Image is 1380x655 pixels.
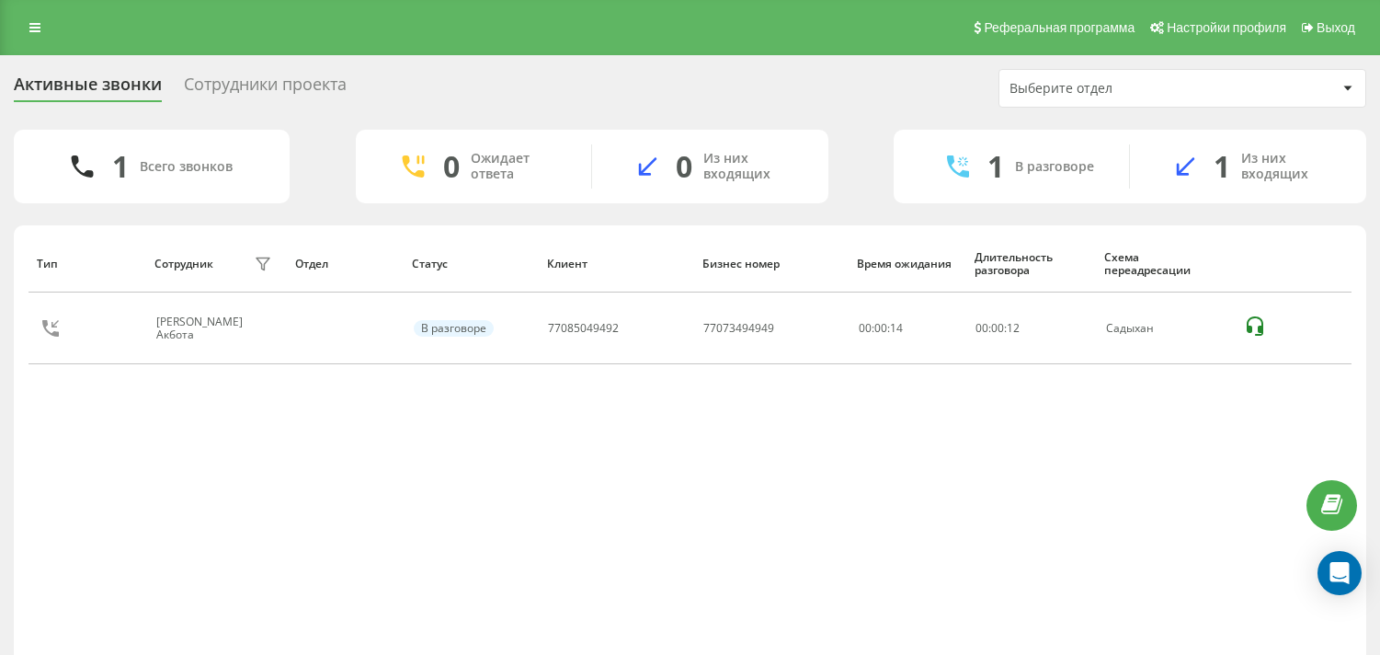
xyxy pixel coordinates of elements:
div: Из них входящих [1241,151,1339,182]
div: Выберите отдел [1009,81,1229,97]
span: Выход [1317,20,1355,35]
div: Сотрудник [154,258,213,270]
div: 1 [987,149,1004,184]
div: Отдел [295,258,395,270]
div: 1 [112,149,129,184]
span: 12 [1007,320,1020,336]
div: 0 [443,149,460,184]
div: Всего звонков [140,159,233,175]
div: Бизнес номер [702,258,840,270]
div: : : [975,322,1020,335]
div: Из них входящих [703,151,801,182]
div: 77073494949 [703,322,774,335]
div: Open Intercom Messenger [1317,551,1362,595]
span: Реферальная программа [984,20,1135,35]
div: Клиент [547,258,685,270]
div: Активные звонки [14,75,162,103]
span: 00 [991,320,1004,336]
div: В разговоре [1015,159,1094,175]
div: Схема переадресации [1104,251,1226,278]
div: Ожидает ответа [471,151,564,182]
div: 00:00:14 [859,322,956,335]
div: Сотрудники проекта [184,75,347,103]
div: 77085049492 [548,322,619,335]
span: Настройки профиля [1167,20,1286,35]
div: Длительность разговора [975,251,1088,278]
div: Статус [412,258,530,270]
div: [PERSON_NAME] Акбота [156,316,250,342]
div: Время ожидания [857,258,957,270]
span: 00 [975,320,988,336]
div: Тип [37,258,137,270]
div: 0 [676,149,692,184]
div: 1 [1214,149,1230,184]
div: В разговоре [414,320,494,337]
div: Садыхан [1106,322,1225,335]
